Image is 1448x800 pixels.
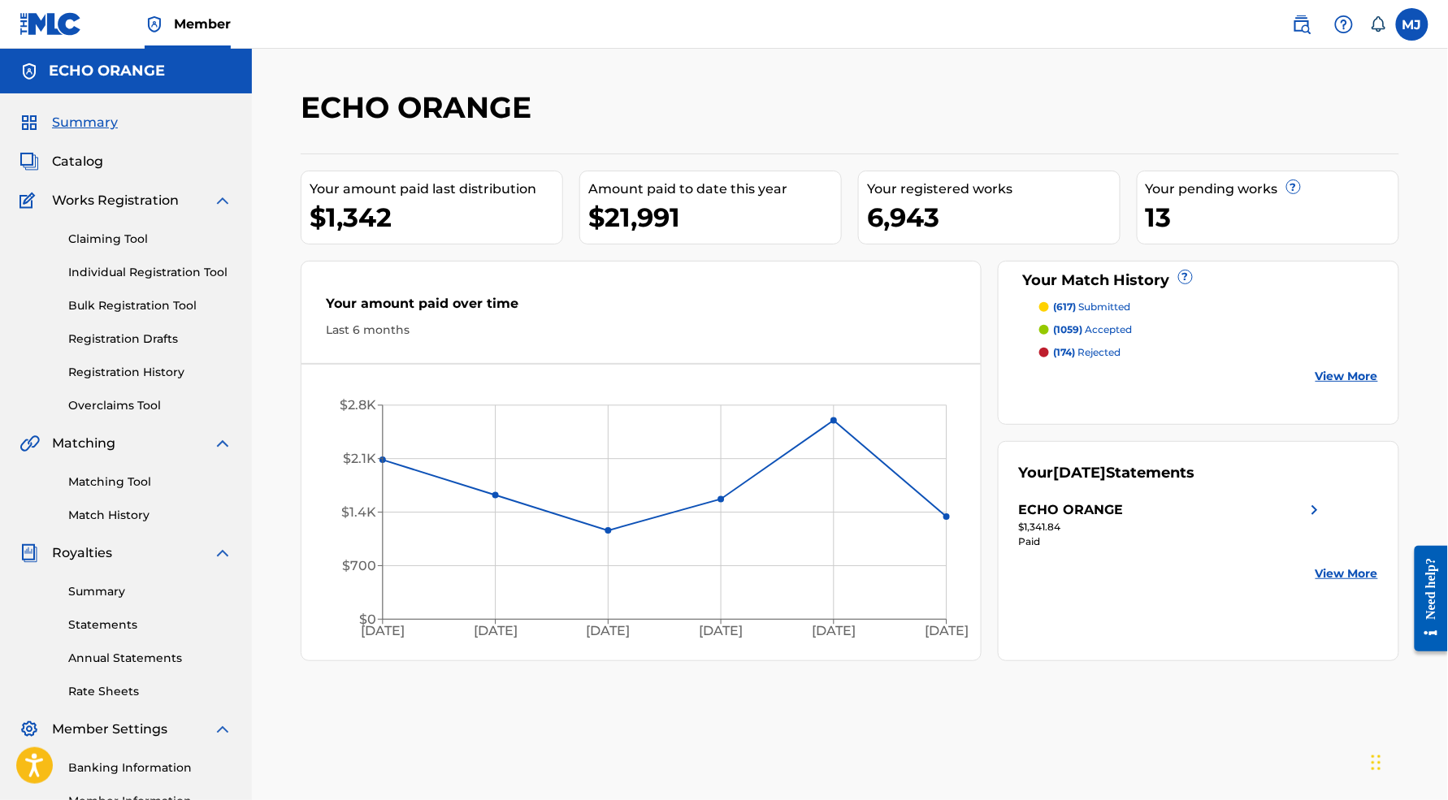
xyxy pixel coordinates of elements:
h2: ECHO ORANGE [301,89,540,126]
img: Accounts [20,62,39,81]
a: Banking Information [68,759,232,776]
a: Annual Statements [68,650,232,667]
a: Registration History [68,364,232,381]
img: Summary [20,113,39,132]
span: (174) [1054,346,1076,358]
p: accepted [1054,322,1133,337]
div: Your pending works [1146,179,1398,199]
span: Royalties [52,543,112,563]
span: (617) [1054,301,1077,313]
tspan: [DATE] [812,623,856,638]
a: View More [1316,368,1378,385]
img: search [1292,15,1311,34]
tspan: $2.8K [340,398,376,413]
a: Matching Tool [68,474,232,491]
a: Bulk Registration Tool [68,297,232,314]
tspan: $0 [359,612,376,627]
img: expand [213,434,232,453]
a: SummarySummary [20,113,118,132]
iframe: Resource Center [1402,532,1448,667]
tspan: [DATE] [925,623,969,638]
img: Matching [20,434,40,453]
div: $21,991 [588,199,841,236]
a: Public Search [1285,8,1318,41]
a: CatalogCatalog [20,152,103,171]
div: Help [1328,8,1360,41]
span: Summary [52,113,118,132]
tspan: [DATE] [587,623,631,638]
a: Rate Sheets [68,683,232,700]
span: Matching [52,434,115,453]
img: Works Registration [20,191,41,210]
a: View More [1316,565,1378,582]
div: User Menu [1396,8,1428,41]
div: Widget de chat [1367,722,1448,800]
img: Catalog [20,152,39,171]
div: Your amount paid over time [326,294,956,322]
span: ? [1179,270,1192,283]
a: Match History [68,507,232,524]
a: Registration Drafts [68,331,232,348]
img: MLC Logo [20,12,82,36]
tspan: $2.1K [343,452,376,467]
div: ECHO ORANGE [1019,500,1124,520]
span: [DATE] [1054,464,1107,482]
a: Claiming Tool [68,231,232,248]
div: $1,341.84 [1019,520,1324,534]
span: Member [174,15,231,33]
span: Works Registration [52,191,179,210]
img: expand [213,720,232,739]
p: submitted [1054,300,1131,314]
span: Member Settings [52,720,167,739]
a: ECHO ORANGEright chevron icon$1,341.84Paid [1019,500,1324,549]
div: Your amount paid last distribution [310,179,562,199]
tspan: [DATE] [361,623,405,638]
tspan: $700 [342,558,376,573]
img: Member Settings [20,720,39,739]
a: Statements [68,616,232,634]
div: $1,342 [310,199,562,236]
img: expand [213,191,232,210]
a: Overclaims Tool [68,397,232,414]
tspan: $1.4K [341,504,376,520]
h5: ECHO ORANGE [49,62,165,80]
a: Summary [68,583,232,600]
div: Your Match History [1019,270,1379,292]
div: Last 6 months [326,322,956,339]
a: (617) submitted [1039,300,1379,314]
iframe: Chat Widget [1367,722,1448,800]
img: Top Rightsholder [145,15,164,34]
a: (1059) accepted [1039,322,1379,337]
img: expand [213,543,232,563]
span: Catalog [52,152,103,171]
tspan: [DATE] [474,623,518,638]
img: right chevron icon [1305,500,1324,520]
span: (1059) [1054,323,1083,335]
p: rejected [1054,345,1121,360]
div: Paid [1019,534,1324,549]
div: Notifications [1370,16,1386,32]
div: Amount paid to date this year [588,179,841,199]
img: help [1334,15,1354,34]
div: Your registered works [867,179,1120,199]
div: 6,943 [867,199,1120,236]
img: Royalties [20,543,39,563]
div: 13 [1146,199,1398,236]
span: ? [1287,180,1300,193]
tspan: [DATE] [699,623,743,638]
div: Your Statements [1019,462,1195,484]
a: Individual Registration Tool [68,264,232,281]
div: Glisser [1372,738,1381,787]
a: (174) rejected [1039,345,1379,360]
